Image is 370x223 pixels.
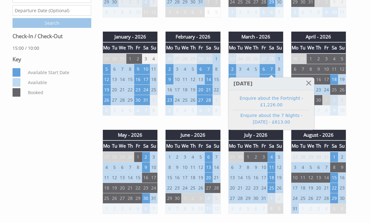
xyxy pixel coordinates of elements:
td: 3 [173,64,181,74]
td: 12 [252,74,260,85]
td: 5 [189,64,197,74]
td: 24 [142,85,150,95]
td: 2 [166,105,173,116]
th: Fr [134,43,142,53]
td: 31 [322,152,330,163]
th: Fr [197,141,205,152]
td: 29 [126,95,134,105]
td: 8 [213,105,220,116]
td: 30 [134,95,142,105]
th: Th [126,141,134,152]
th: Th [189,43,197,53]
p: 15:00 / 10:00 [13,45,91,51]
td: 8 [213,64,220,74]
td: 23 [228,54,236,64]
td: 24 [236,54,244,64]
td: 4 [267,152,275,163]
td: 11 [338,8,346,18]
td: 7 [111,8,119,18]
td: 15 [126,74,134,85]
th: March - 2026 [228,32,283,43]
td: 28 [111,152,119,163]
td: 21 [205,85,213,95]
th: Tu [111,43,119,53]
td: 8 [150,105,158,116]
td: 8 [307,64,314,74]
td: 25 [330,85,338,95]
th: Mo [228,43,236,53]
td: 2 [236,8,244,18]
td: 11 [330,64,338,74]
td: 28 [205,95,213,105]
td: 1 [213,54,220,64]
th: Sa [330,43,338,53]
td: 16 [166,85,173,95]
td: 26 [338,85,346,95]
td: 27 [173,54,181,64]
td: 4 [150,54,158,64]
td: 9 [330,105,338,116]
td: 14 [267,74,275,85]
td: 30 [126,152,134,163]
th: Tu [236,141,244,152]
td: 8 [119,8,126,18]
th: August - 2026 [291,130,346,141]
th: We [181,43,189,53]
td: 5 [126,105,134,116]
td: 15 [213,74,220,85]
th: Su [275,43,283,53]
td: 24 [322,85,330,95]
th: April - 2026 [291,32,346,43]
td: 7 [142,105,150,116]
td: 3 [166,8,173,18]
td: 5 [181,8,189,18]
td: 11 [142,8,150,18]
td: 3 [244,8,252,18]
td: 1 [275,54,283,64]
th: Su [338,43,346,53]
td: 6 [134,105,142,116]
th: February - 2026 [166,32,220,43]
th: We [244,141,252,152]
td: 10 [322,64,330,74]
td: 1 [228,8,236,18]
td: 25 [150,85,158,95]
th: Th [314,141,322,152]
td: 4 [244,64,252,74]
td: 7 [119,64,126,74]
th: Mo [103,43,111,53]
td: 4 [103,162,111,173]
td: 6 [197,105,205,116]
th: May - 2026 [103,130,158,141]
td: 10 [236,74,244,85]
th: Su [150,141,158,152]
td: 12 [150,8,158,18]
td: 12 [103,74,111,85]
td: 22 [213,85,220,95]
th: We [244,43,252,53]
td: 26 [103,95,111,105]
td: 31 [142,95,150,105]
th: Fr [322,141,330,152]
th: Th [252,43,260,53]
td: 13 [260,74,267,85]
th: Fr [134,141,142,152]
th: Su [213,43,220,53]
td: 4 [173,8,181,18]
td: 5 [338,54,346,64]
td: 6 [189,8,197,18]
th: Mo [228,141,236,152]
th: Tu [236,43,244,53]
td: 6 [119,162,126,173]
td: 3 [322,54,330,64]
td: 2 [142,152,150,163]
input: Search [13,18,91,28]
td: 9 [228,74,236,85]
td: 1 [322,95,330,105]
th: We [307,141,314,152]
td: 4 [119,105,126,116]
td: 8 [275,64,283,74]
td: 13 [291,74,299,85]
td: 9 [166,74,173,85]
input: Departure Date (Optional) [13,6,91,16]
